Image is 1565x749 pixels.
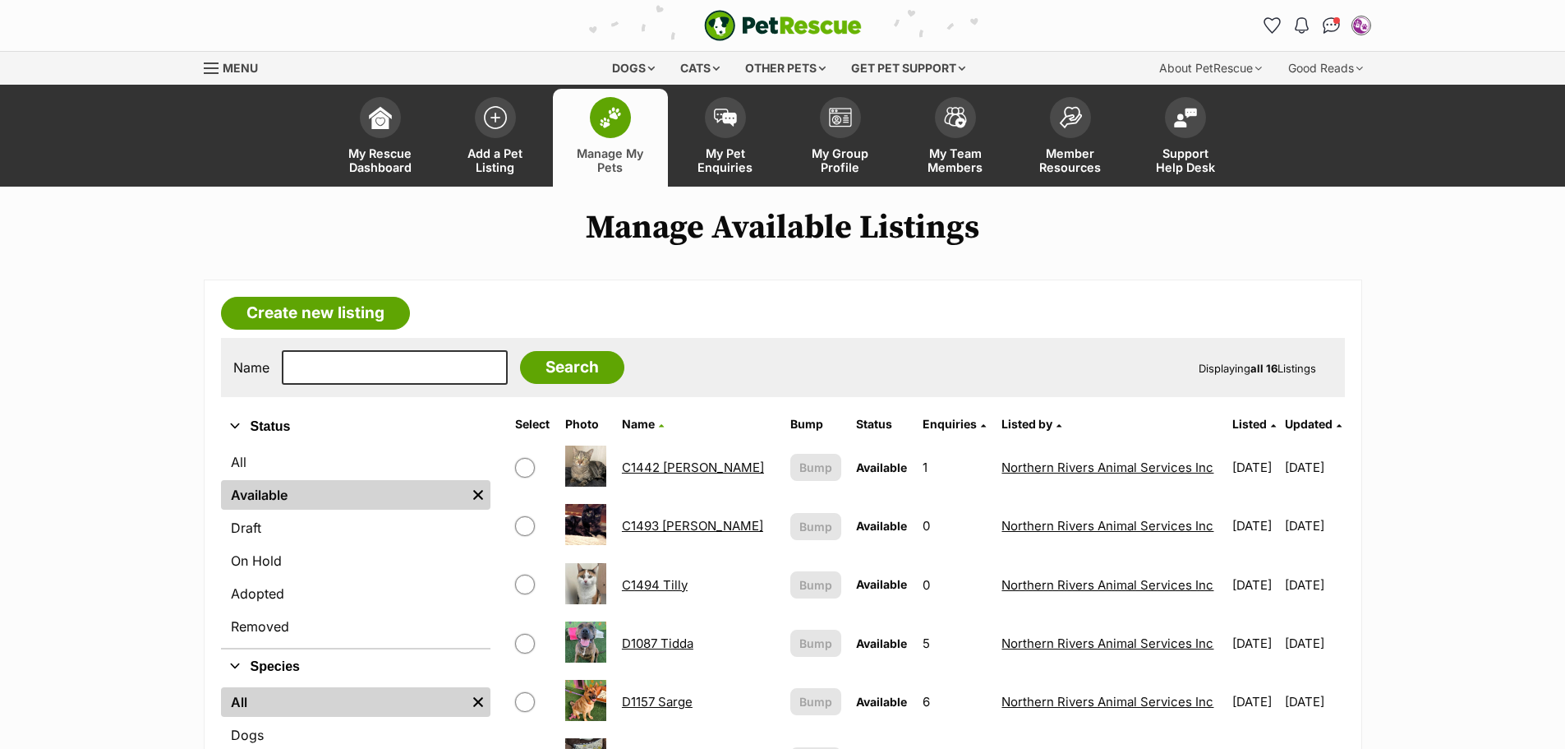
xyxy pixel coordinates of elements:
[790,571,840,599] button: Bump
[944,107,967,128] img: team-members-icon-5396bd8760b3fe7c0b43da4ab00e1e3bb1a5d9ba89233759b79545d2d3fc5d0d.svg
[1348,12,1374,39] button: My account
[923,417,977,431] span: translation missing: en.admin.listings.index.attributes.enquiries
[553,89,668,187] a: Manage My Pets
[856,695,907,709] span: Available
[1285,417,1342,431] a: Updated
[221,513,490,543] a: Draft
[221,444,490,648] div: Status
[484,106,507,129] img: add-pet-listing-icon-0afa8454b4691262ce3f59096e99ab1cd57d4a30225e0717b998d2c9b9846f56.svg
[622,577,688,593] a: C1494 Tilly
[1059,106,1082,128] img: member-resources-icon-8e73f808a243e03378d46382f2149f9095a855e16c252ad45f914b54edf8863c.svg
[204,52,269,81] a: Menu
[1323,17,1340,34] img: chat-41dd97257d64d25036548639549fe6c8038ab92f7586957e7f3b1b290dea8141.svg
[221,447,490,477] a: All
[622,417,664,431] a: Name
[622,636,693,651] a: D1087 Tidda
[1148,52,1273,85] div: About PetRescue
[688,146,762,174] span: My Pet Enquiries
[1259,12,1286,39] a: Favourites
[343,146,417,174] span: My Rescue Dashboard
[1226,557,1283,613] td: [DATE]
[783,89,898,187] a: My Group Profile
[840,52,977,85] div: Get pet support
[799,459,832,476] span: Bump
[1353,17,1369,34] img: Northern Rivers Animal Services Inc profile pic
[918,146,992,174] span: My Team Members
[1013,89,1128,187] a: Member Resources
[669,52,731,85] div: Cats
[1277,52,1374,85] div: Good Reads
[790,454,840,481] button: Bump
[221,297,410,330] a: Create new listing
[466,480,490,510] a: Remove filter
[734,52,837,85] div: Other pets
[438,89,553,187] a: Add a Pet Listing
[599,107,622,128] img: manage-my-pets-icon-02211641906a0b7f246fdf0571729dbe1e7629f14944591b6c1af311fb30b64b.svg
[849,411,914,437] th: Status
[573,146,647,174] span: Manage My Pets
[856,577,907,591] span: Available
[1001,577,1213,593] a: Northern Rivers Animal Services Inc
[622,694,693,710] a: D1157 Sarge
[1232,417,1267,431] span: Listed
[1128,89,1243,187] a: Support Help Desk
[668,89,783,187] a: My Pet Enquiries
[829,108,852,127] img: group-profile-icon-3fa3cf56718a62981997c0bc7e787c4b2cf8bcc04b72c1350f741eb67cf2f40e.svg
[856,460,907,474] span: Available
[714,109,737,127] img: pet-enquiries-icon-7e3ad2cf08bfb03b45e93fb7055b45f3efa6380592205ae92323e6603595dc1f.svg
[790,630,840,657] button: Bump
[1226,497,1283,554] td: [DATE]
[221,546,490,576] a: On Hold
[1001,518,1213,534] a: Northern Rivers Animal Services Inc
[784,411,847,437] th: Bump
[916,497,994,554] td: 0
[1259,12,1374,39] ul: Account quick links
[622,518,763,534] a: C1493 [PERSON_NAME]
[1033,146,1107,174] span: Member Resources
[803,146,877,174] span: My Group Profile
[466,687,490,717] a: Remove filter
[1295,17,1308,34] img: notifications-46538b983faf8c2785f20acdc204bb7945ddae34d4c08c2a6579f10ce5e182be.svg
[1250,362,1277,375] strong: all 16
[916,673,994,730] td: 6
[856,519,907,533] span: Available
[799,518,832,535] span: Bump
[799,635,832,652] span: Bump
[923,417,986,431] a: Enquiries
[1285,497,1342,554] td: [DATE]
[559,411,614,437] th: Photo
[1199,362,1316,375] span: Displaying Listings
[1289,12,1315,39] button: Notifications
[790,688,840,715] button: Bump
[221,480,466,510] a: Available
[799,576,832,594] span: Bump
[221,416,490,437] button: Status
[221,687,466,717] a: All
[1285,417,1333,431] span: Updated
[221,579,490,608] a: Adopted
[221,656,490,677] button: Species
[916,615,994,672] td: 5
[799,693,832,710] span: Bump
[221,612,490,641] a: Removed
[916,439,994,496] td: 1
[1148,146,1222,174] span: Support Help Desk
[1001,694,1213,710] a: Northern Rivers Animal Services Inc
[1285,615,1342,672] td: [DATE]
[622,417,655,431] span: Name
[1174,108,1197,127] img: help-desk-icon-fdf02630f3aa405de69fd3d07c3f3aa587a6932b1a1747fa1d2bba05be0121f9.svg
[790,513,840,540] button: Bump
[323,89,438,187] a: My Rescue Dashboard
[458,146,532,174] span: Add a Pet Listing
[233,360,269,375] label: Name
[1226,673,1283,730] td: [DATE]
[1285,673,1342,730] td: [DATE]
[1001,417,1061,431] a: Listed by
[1319,12,1345,39] a: Conversations
[898,89,1013,187] a: My Team Members
[704,10,862,41] img: logo-e224e6f780fb5917bec1dbf3a21bbac754714ae5b6737aabdf751b685950b380.svg
[509,411,557,437] th: Select
[1001,417,1052,431] span: Listed by
[704,10,862,41] a: PetRescue
[856,636,907,650] span: Available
